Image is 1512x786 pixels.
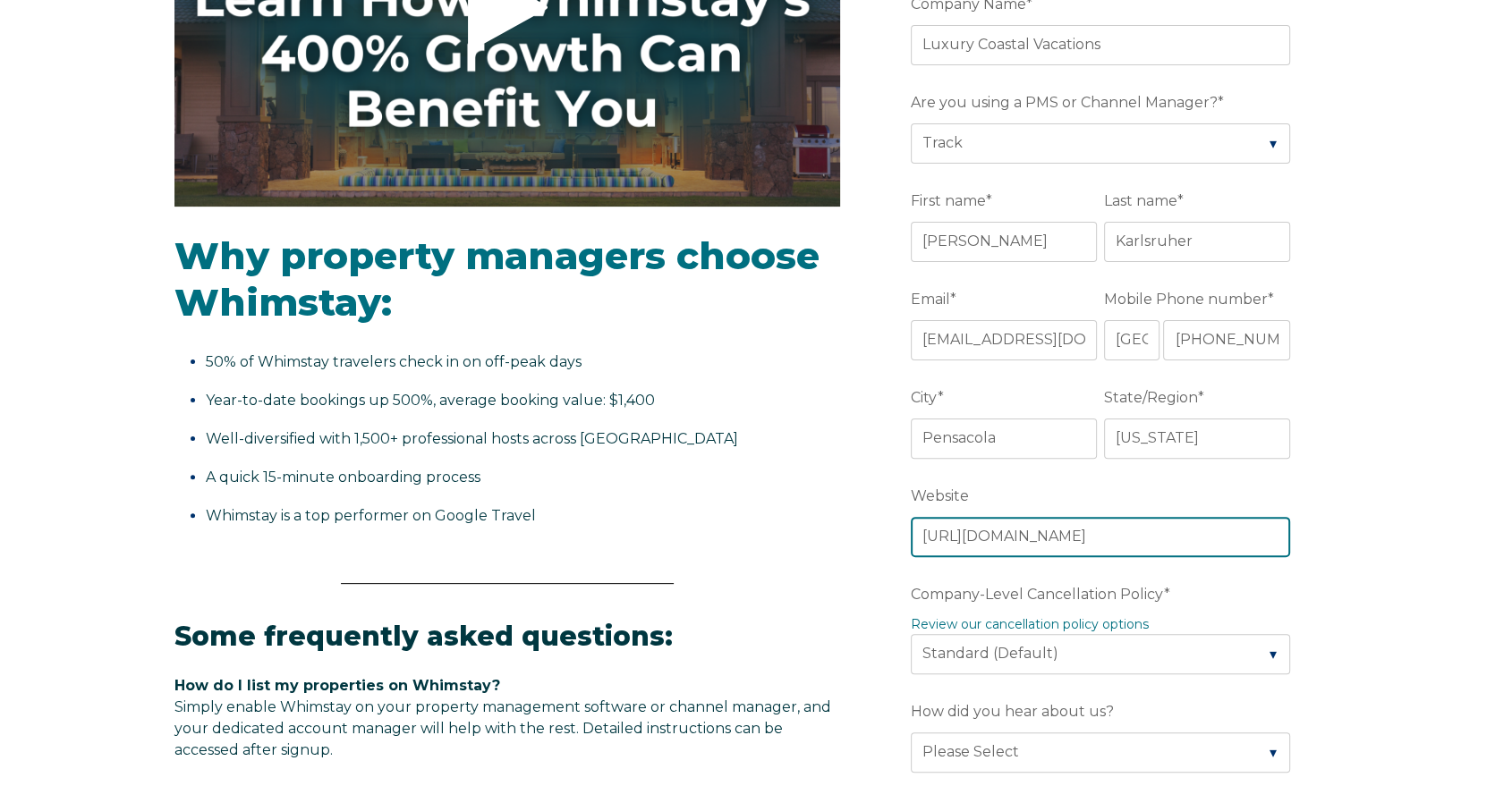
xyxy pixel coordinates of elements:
span: Year-to-date bookings up 500%, average booking value: $1,400 [206,392,655,409]
span: Well-diversified with 1,500+ professional hosts across [GEOGRAPHIC_DATA] [206,430,738,447]
span: Whimstay is a top performer on Google Travel [206,507,536,524]
span: First name [911,187,986,215]
span: A quick 15-minute onboarding process [206,469,480,486]
span: Some frequently asked questions: [174,620,673,653]
span: How did you hear about us? [911,697,1114,725]
span: City [911,384,938,411]
span: Mobile Phone number [1104,285,1268,313]
span: Why property managers choose Whimstay: [174,232,820,326]
span: Are you using a PMS or Channel Manager? [911,89,1218,116]
span: Last name [1104,187,1177,215]
span: Website [911,482,969,510]
span: Email [911,285,950,313]
span: How do I list my properties on Whimstay? [174,677,500,694]
span: Simply enable Whimstay on your property management software or channel manager, and your dedicate... [174,698,831,758]
a: Review our cancellation policy options [911,616,1149,632]
span: 50% of Whimstay travelers check in on off-peak days [206,353,582,370]
span: Company-Level Cancellation Policy [911,580,1164,608]
span: State/Region [1104,384,1198,411]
